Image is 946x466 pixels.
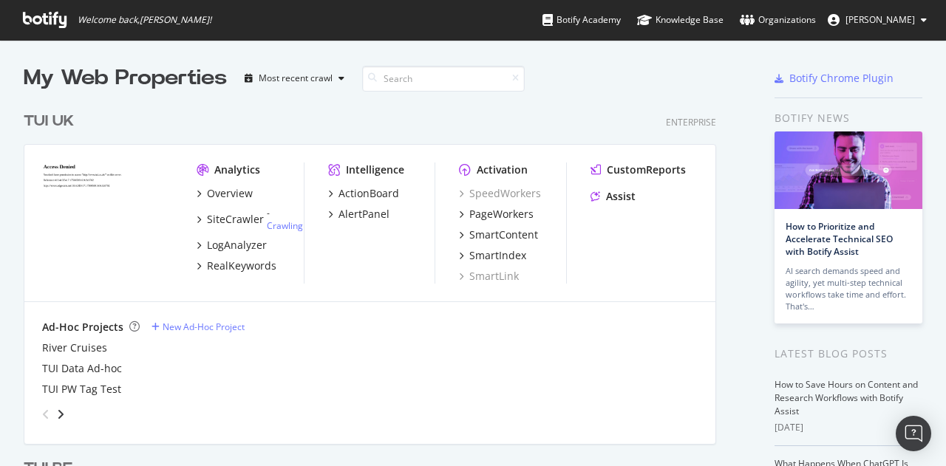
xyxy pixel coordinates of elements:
[214,162,260,177] div: Analytics
[591,189,636,204] a: Assist
[36,402,55,426] div: angle-left
[816,8,939,32] button: [PERSON_NAME]
[267,219,303,232] a: Crawling
[775,421,922,434] div: [DATE]
[775,110,922,126] div: Botify news
[42,320,123,335] div: Ad-Hoc Projects
[789,71,894,86] div: Botify Chrome Plugin
[459,227,538,242] a: SmartContent
[775,131,922,209] img: How to Prioritize and Accelerate Technical SEO with Botify Assist
[606,189,636,204] div: Assist
[152,321,245,333] a: New Ad-Hoc Project
[197,186,253,201] a: Overview
[362,66,525,92] input: Search
[459,207,534,222] a: PageWorkers
[338,207,389,222] div: AlertPanel
[207,238,267,253] div: LogAnalyzer
[740,13,816,27] div: Organizations
[207,212,264,227] div: SiteCrawler
[267,207,303,232] div: -
[328,186,399,201] a: ActionBoard
[607,162,686,177] div: CustomReports
[469,248,526,263] div: SmartIndex
[542,13,621,27] div: Botify Academy
[775,378,918,417] a: How to Save Hours on Content and Research Workflows with Botify Assist
[55,407,66,422] div: angle-right
[207,258,276,273] div: RealKeywords
[845,13,915,26] span: Gabriele Frau
[259,74,333,83] div: Most recent crawl
[775,346,922,362] div: Latest Blog Posts
[78,14,211,26] span: Welcome back, [PERSON_NAME] !
[896,416,931,451] div: Open Intercom Messenger
[328,207,389,222] a: AlertPanel
[42,382,121,397] a: TUI PW Tag Test
[459,248,526,263] a: SmartIndex
[775,71,894,86] a: Botify Chrome Plugin
[197,238,267,253] a: LogAnalyzer
[239,66,350,90] button: Most recent crawl
[346,162,404,177] div: Intelligence
[637,13,724,27] div: Knowledge Base
[42,361,122,376] a: TUI Data Ad-hoc
[469,207,534,222] div: PageWorkers
[786,220,893,258] a: How to Prioritize and Accelerate Technical SEO with Botify Assist
[459,186,541,201] a: SpeedWorkers
[338,186,399,201] div: ActionBoard
[207,186,253,201] div: Overview
[197,258,276,273] a: RealKeywords
[24,111,80,132] a: TUI UK
[459,269,519,284] a: SmartLink
[24,64,227,93] div: My Web Properties
[469,227,538,242] div: SmartContent
[24,111,74,132] div: TUI UK
[477,162,528,177] div: Activation
[42,162,173,267] img: tui.co.uk
[42,340,107,355] a: River Cruises
[591,162,686,177] a: CustomReports
[786,265,911,312] div: AI search demands speed and agility, yet multi-step technical workflows take time and effort. Tha...
[197,207,303,232] a: SiteCrawler- Crawling
[666,116,716,129] div: Enterprise
[163,321,245,333] div: New Ad-Hoc Project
